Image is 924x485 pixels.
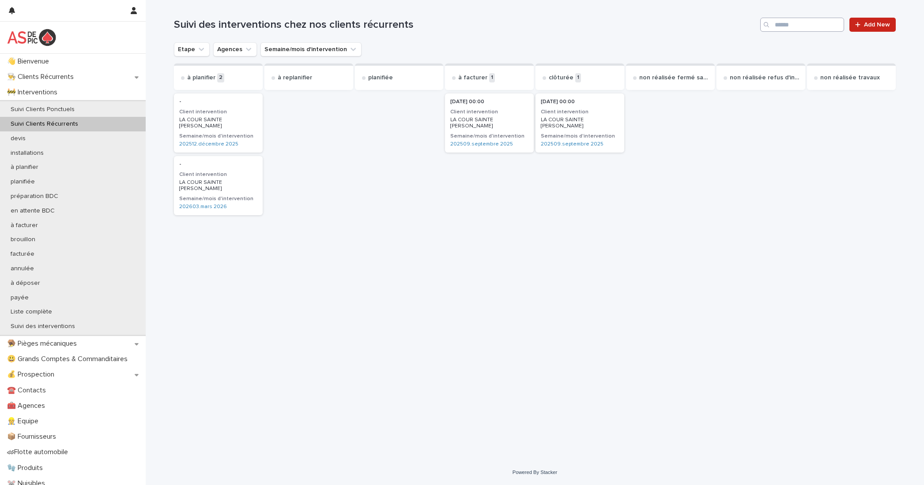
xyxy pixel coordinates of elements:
p: installations [4,149,51,157]
a: -Client interventionLA COUR SAINTE [PERSON_NAME]Semaine/mois d'intervention202603.mars 2026 [174,156,263,215]
p: 📦 Fournisseurs [4,433,63,441]
p: 💰 Prospection [4,370,61,379]
a: 202512.décembre 2025 [179,141,238,147]
a: Powered By Stacker [513,470,557,475]
p: LA COUR SAINTE [PERSON_NAME] [541,117,619,130]
h3: Client intervention [179,108,257,116]
p: à facturer [458,74,487,82]
p: non réalisée refus d'intervention [730,74,802,82]
p: 👷 Equipe [4,417,45,425]
p: à planifier [187,74,215,82]
p: devis [4,135,33,142]
p: 🏎Flotte automobile [4,448,75,456]
p: annulée [4,265,41,272]
p: ☎️ Contacts [4,386,53,395]
p: 👋 Bienvenue [4,57,56,66]
a: 202509.septembre 2025 [450,141,513,147]
p: LA COUR SAINTE [PERSON_NAME] [179,117,257,130]
p: à facturer [4,222,45,229]
p: - [179,161,257,168]
h3: Client intervention [541,108,619,116]
p: LA COUR SAINTE [PERSON_NAME] [450,117,528,130]
input: Search [760,18,844,32]
p: 1 [489,73,495,82]
p: Liste complète [4,308,59,316]
h3: Semaine/mois d'intervention [450,133,528,140]
a: -Client interventionLA COUR SAINTE [PERSON_NAME]Semaine/mois d'intervention202512.décembre 2025 [174,93,263,153]
button: Semaine/mois d'intervention [260,42,362,56]
p: à planifier [4,164,45,171]
p: [DATE] 00:00 [450,99,528,105]
button: Etape [174,42,210,56]
p: LA COUR SAINTE [PERSON_NAME] [179,179,257,192]
h3: Client intervention [450,108,528,116]
p: planifiée [4,178,42,186]
p: 1 [575,73,581,82]
p: à déposer [4,280,47,287]
p: facturée [4,250,41,258]
h3: Semaine/mois d'intervention [179,195,257,202]
a: [DATE] 00:00Client interventionLA COUR SAINTE [PERSON_NAME]Semaine/mois d'intervention202509.sept... [445,93,534,153]
p: brouillon [4,236,42,243]
p: planifiée [368,74,393,82]
p: [DATE] 00:00 [541,99,619,105]
h3: Semaine/mois d'intervention [541,133,619,140]
p: clôturée [549,74,573,82]
p: non réalisée travaux [820,74,880,82]
p: 🧰 Agences [4,402,52,410]
a: [DATE] 00:00Client interventionLA COUR SAINTE [PERSON_NAME]Semaine/mois d'intervention202509.sept... [536,93,624,153]
p: non réalisée fermé sans prévenir [639,74,711,82]
p: - [179,99,257,105]
h1: Suivi des interventions chez nos clients récurrents [174,19,757,31]
p: Suivi des interventions [4,323,82,330]
p: en attente BDC [4,207,62,215]
p: 🚧 Interventions [4,88,64,97]
p: 2 [217,73,224,82]
p: payée [4,294,36,302]
p: 😃 Grands Comptes & Commanditaires [4,355,135,363]
p: préparation BDC [4,193,65,200]
p: 🪤 Pièges mécaniques [4,339,84,348]
a: 202603.mars 2026 [179,204,227,210]
p: Suivi Clients Récurrents [4,120,85,128]
a: Add New [849,18,896,32]
h3: Semaine/mois d'intervention [179,133,257,140]
p: 👨‍🍳 Clients Récurrents [4,73,81,81]
button: Agences [213,42,257,56]
span: Add New [864,22,890,28]
p: 🧤 Produits [4,464,50,472]
p: Suivi Clients Ponctuels [4,106,82,113]
p: à replanifier [278,74,312,82]
h3: Client intervention [179,171,257,178]
a: 202509.septembre 2025 [541,141,603,147]
img: yKcqic14S0S6KrLdrqO6 [7,29,56,46]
